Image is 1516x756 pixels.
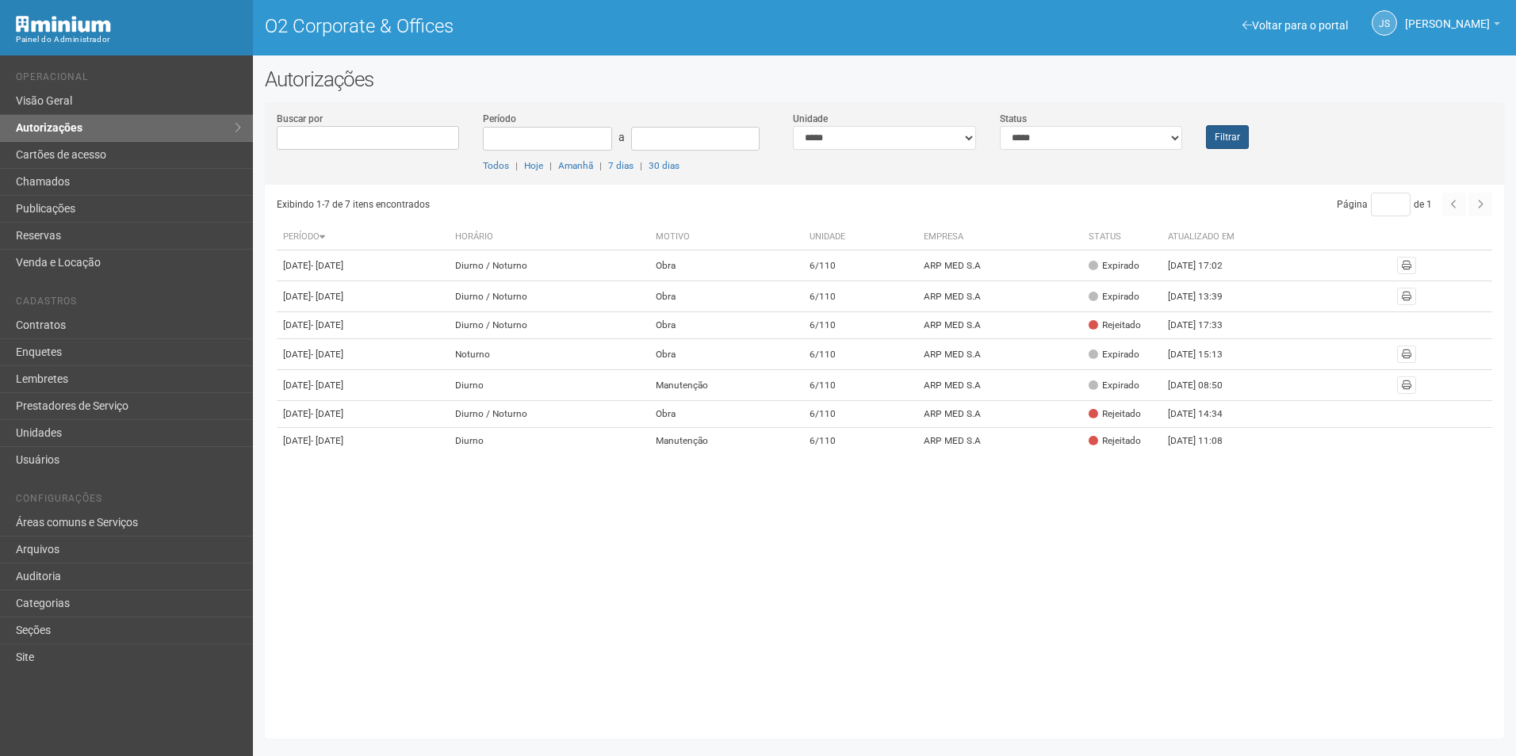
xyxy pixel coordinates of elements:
[311,349,343,360] span: - [DATE]
[1162,339,1249,370] td: [DATE] 15:13
[449,224,649,250] th: Horário
[649,224,803,250] th: Motivo
[1089,434,1141,448] div: Rejeitado
[803,428,917,455] td: 6/110
[608,160,634,171] a: 7 dias
[1089,290,1139,304] div: Expirado
[649,339,803,370] td: Obra
[1089,348,1139,361] div: Expirado
[16,493,241,510] li: Configurações
[277,401,449,428] td: [DATE]
[649,160,680,171] a: 30 dias
[277,312,449,339] td: [DATE]
[1089,319,1141,332] div: Rejeitado
[16,32,241,47] div: Painel do Administrador
[1089,379,1139,392] div: Expirado
[1372,10,1397,36] a: JS
[917,401,1082,428] td: ARP MED S.A
[649,250,803,281] td: Obra
[311,408,343,419] span: - [DATE]
[803,281,917,312] td: 6/110
[1162,250,1249,281] td: [DATE] 17:02
[803,312,917,339] td: 6/110
[16,296,241,312] li: Cadastros
[311,380,343,391] span: - [DATE]
[1405,2,1490,30] span: Jeferson Souza
[803,401,917,428] td: 6/110
[917,339,1082,370] td: ARP MED S.A
[483,160,509,171] a: Todos
[1162,370,1249,401] td: [DATE] 08:50
[1162,224,1249,250] th: Atualizado em
[449,250,649,281] td: Diurno / Noturno
[449,281,649,312] td: Diurno / Noturno
[515,160,518,171] span: |
[649,312,803,339] td: Obra
[311,319,343,330] span: - [DATE]
[1162,312,1249,339] td: [DATE] 17:33
[1162,428,1249,455] td: [DATE] 11:08
[265,16,873,36] h1: O2 Corporate & Offices
[277,224,449,250] th: Período
[1000,112,1027,126] label: Status
[803,339,917,370] td: 6/110
[917,224,1082,250] th: Empresa
[277,428,449,455] td: [DATE]
[1089,259,1139,273] div: Expirado
[640,160,642,171] span: |
[599,160,602,171] span: |
[311,291,343,302] span: - [DATE]
[449,312,649,339] td: Diurno / Noturno
[917,250,1082,281] td: ARP MED S.A
[558,160,593,171] a: Amanhã
[277,339,449,370] td: [DATE]
[803,224,917,250] th: Unidade
[649,401,803,428] td: Obra
[649,370,803,401] td: Manutenção
[803,250,917,281] td: 6/110
[277,281,449,312] td: [DATE]
[449,370,649,401] td: Diurno
[16,16,111,32] img: Minium
[449,428,649,455] td: Diurno
[277,250,449,281] td: [DATE]
[311,260,343,271] span: - [DATE]
[917,370,1082,401] td: ARP MED S.A
[649,281,803,312] td: Obra
[1082,224,1162,250] th: Status
[483,112,516,126] label: Período
[277,193,879,216] div: Exibindo 1-7 de 7 itens encontrados
[265,67,1504,91] h2: Autorizações
[618,131,625,143] span: a
[793,112,828,126] label: Unidade
[803,370,917,401] td: 6/110
[449,401,649,428] td: Diurno / Noturno
[1206,125,1249,149] button: Filtrar
[1405,20,1500,32] a: [PERSON_NAME]
[1242,19,1348,32] a: Voltar para o portal
[549,160,552,171] span: |
[449,339,649,370] td: Noturno
[1089,407,1141,421] div: Rejeitado
[1162,401,1249,428] td: [DATE] 14:34
[16,71,241,88] li: Operacional
[1162,281,1249,312] td: [DATE] 13:39
[917,428,1082,455] td: ARP MED S.A
[917,312,1082,339] td: ARP MED S.A
[277,370,449,401] td: [DATE]
[524,160,543,171] a: Hoje
[277,112,323,126] label: Buscar por
[1337,199,1432,210] span: Página de 1
[311,435,343,446] span: - [DATE]
[649,428,803,455] td: Manutenção
[917,281,1082,312] td: ARP MED S.A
